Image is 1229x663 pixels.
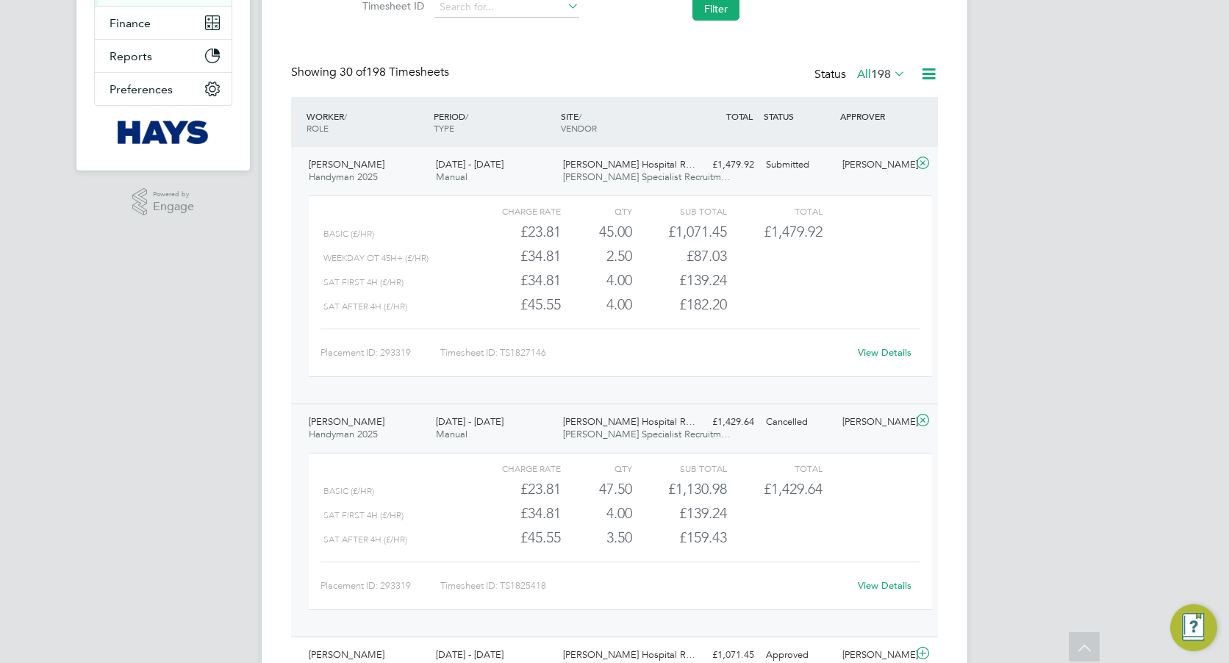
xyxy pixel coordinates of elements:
span: Manual [436,428,467,440]
div: 4.00 [561,268,632,293]
a: Go to home page [94,121,232,144]
div: 45.00 [561,220,632,244]
div: £159.43 [632,526,727,550]
span: / [465,110,468,122]
span: Sat after 4h (£/HR) [323,534,407,545]
button: Engage Resource Center [1170,604,1217,651]
span: Basic (£/HR) [323,486,374,496]
span: [PERSON_NAME] Specialist Recruitm… [563,171,731,183]
div: QTY [561,459,632,477]
button: Finance [95,7,232,39]
div: Cancelled [760,410,836,434]
div: 2.50 [561,244,632,268]
span: VENDOR [561,122,597,134]
span: [PERSON_NAME] Specialist Recruitm… [563,428,731,440]
a: View Details [858,346,911,359]
div: £45.55 [466,293,561,317]
span: Handyman 2025 [309,171,378,183]
span: Manual [436,171,467,183]
div: £1,130.98 [632,477,727,501]
span: 198 Timesheets [340,65,449,79]
div: Sub Total [632,459,727,477]
div: £182.20 [632,293,727,317]
span: Sat first 4h (£/HR) [323,510,404,520]
button: Reports [95,40,232,72]
div: Status [814,65,909,85]
div: [PERSON_NAME] [836,153,913,177]
div: £34.81 [466,268,561,293]
div: £45.55 [466,526,561,550]
div: Charge rate [466,459,561,477]
div: 47.50 [561,477,632,501]
span: [PERSON_NAME] [309,158,384,171]
div: Submitted [760,153,836,177]
span: Finance [110,16,151,30]
span: Weekday OT 45h+ (£/HR) [323,253,429,263]
label: All [857,67,906,82]
div: Sub Total [632,202,727,220]
span: [DATE] - [DATE] [436,648,504,661]
div: £139.24 [632,501,727,526]
div: STATUS [760,103,836,129]
div: Placement ID: 293319 [320,574,440,598]
div: Charge rate [466,202,561,220]
span: [PERSON_NAME] [309,415,384,428]
div: Timesheet ID: TS1827146 [440,341,848,365]
span: / [344,110,347,122]
span: / [578,110,581,122]
div: Total [727,459,822,477]
div: £1,479.92 [684,153,760,177]
a: Powered byEngage [132,188,195,216]
div: £23.81 [466,220,561,244]
span: Preferences [110,82,173,96]
div: Placement ID: 293319 [320,341,440,365]
span: [PERSON_NAME] Hospital R… [563,158,695,171]
div: £1,429.64 [684,410,760,434]
span: [PERSON_NAME] [309,648,384,661]
span: 30 of [340,65,366,79]
div: 4.00 [561,293,632,317]
div: Showing [291,65,452,80]
div: £34.81 [466,501,561,526]
span: 198 [871,67,891,82]
div: SITE [557,103,684,141]
span: £1,479.92 [764,223,823,240]
span: [DATE] - [DATE] [436,415,504,428]
span: [PERSON_NAME] Hospital R… [563,415,695,428]
div: £34.81 [466,244,561,268]
span: Reports [110,49,152,63]
div: 4.00 [561,501,632,526]
span: Basic (£/HR) [323,229,374,239]
div: £23.81 [466,477,561,501]
img: hays-logo-retina.png [118,121,209,144]
span: TYPE [434,122,454,134]
div: WORKER [303,103,430,141]
div: £1,071.45 [632,220,727,244]
span: ROLE [307,122,329,134]
span: [PERSON_NAME] Hospital R… [563,648,695,661]
div: £87.03 [632,244,727,268]
span: [DATE] - [DATE] [436,158,504,171]
span: £1,429.64 [764,480,823,498]
div: PERIOD [430,103,557,141]
div: Total [727,202,822,220]
span: Sat after 4h (£/HR) [323,301,407,312]
div: £139.24 [632,268,727,293]
span: Sat first 4h (£/HR) [323,277,404,287]
span: Engage [153,201,194,213]
span: TOTAL [726,110,753,122]
div: [PERSON_NAME] [836,410,913,434]
a: View Details [858,579,911,592]
div: Timesheet ID: TS1825418 [440,574,848,598]
span: Handyman 2025 [309,428,378,440]
span: Powered by [153,188,194,201]
button: Preferences [95,73,232,105]
div: APPROVER [836,103,913,129]
div: QTY [561,202,632,220]
div: 3.50 [561,526,632,550]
